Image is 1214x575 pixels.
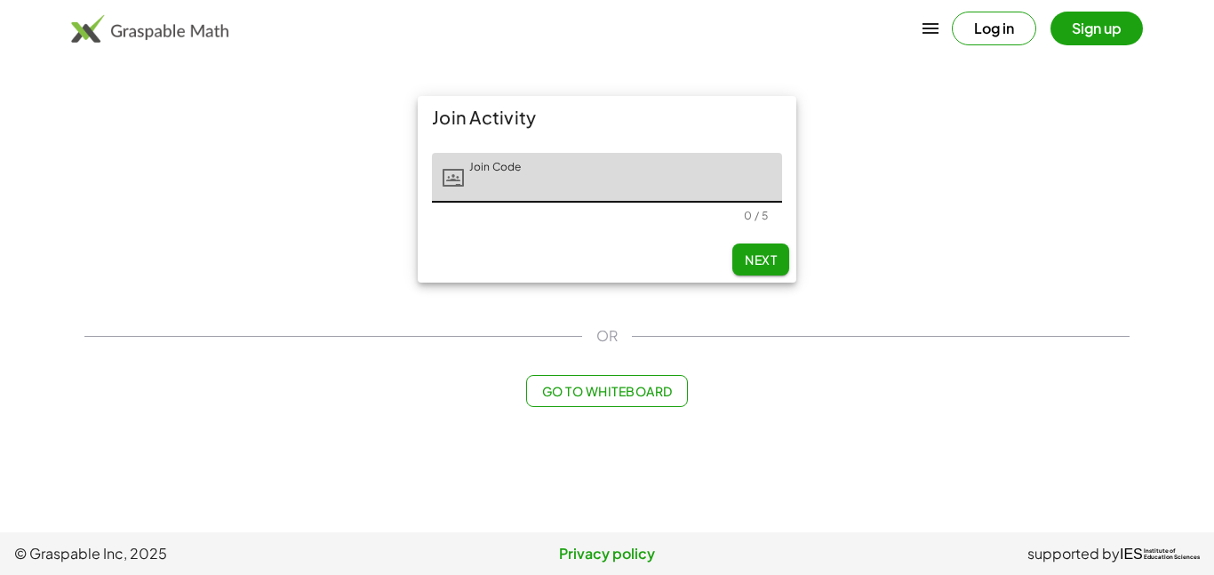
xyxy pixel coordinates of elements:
button: Sign up [1050,12,1143,45]
span: IES [1120,546,1143,563]
span: Institute of Education Sciences [1144,548,1200,561]
a: Privacy policy [410,543,805,564]
span: supported by [1027,543,1120,564]
button: Next [732,244,789,276]
button: Log in [952,12,1036,45]
div: Join Activity [418,96,796,139]
span: © Graspable Inc, 2025 [14,543,410,564]
a: IESInstitute ofEducation Sciences [1120,543,1200,564]
button: Go to Whiteboard [526,375,687,407]
span: OR [596,325,618,347]
div: 0 / 5 [744,209,768,222]
span: Next [745,252,777,268]
span: Go to Whiteboard [541,383,672,399]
